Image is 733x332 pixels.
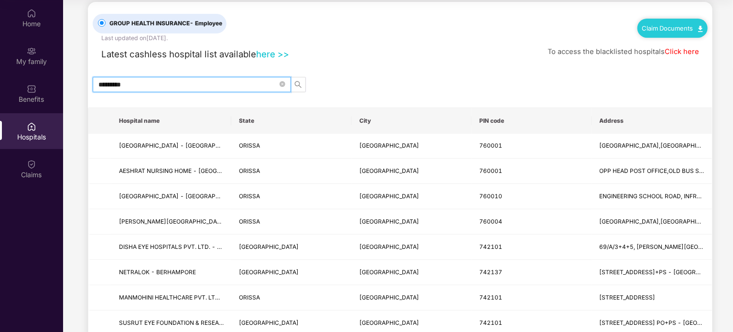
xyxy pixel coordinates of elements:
[101,49,256,59] span: Latest cashless hospital list available
[256,49,289,59] a: here >>
[239,268,299,276] span: [GEOGRAPHIC_DATA]
[698,26,703,32] img: svg+xml;base64,PHN2ZyB4bWxucz0iaHR0cDovL3d3dy53My5vcmcvMjAwMC9zdmciIHdpZHRoPSIxMC40IiBoZWlnaHQ9Ij...
[359,167,419,174] span: [GEOGRAPHIC_DATA]
[352,209,472,235] td: BERHAMPUR
[600,294,656,301] span: [STREET_ADDRESS]
[239,218,260,225] span: ORISSA
[111,159,231,184] td: AESHRAT NURSING HOME - BERHAMPORE
[239,167,260,174] span: ORISSA
[119,167,258,174] span: AESHRAT NURSING HOME - [GEOGRAPHIC_DATA]
[231,209,351,235] td: ORISSA
[359,243,419,250] span: [GEOGRAPHIC_DATA]
[352,159,472,184] td: BERHAMPUR
[592,209,712,235] td: Aurobindo Nagar 1st lane,Near Kali Mandir,New Bus Stand Road,
[352,108,472,134] th: City
[352,285,472,311] td: BERHAMPUR
[479,218,502,225] span: 760004
[359,218,419,225] span: [GEOGRAPHIC_DATA]
[111,235,231,260] td: DISHA EYE HOSPITALS PVT. LTD. - BERHAMPORE
[479,319,502,326] span: 742101
[111,285,231,311] td: MANMOHINI HEALTHCARE PVT. LTD.-BERHAMPORE
[479,243,502,250] span: 742101
[111,184,231,209] td: ASHUTOSH HOSPITAL - BERHAMPORE
[111,108,231,134] th: Hospital name
[479,167,502,174] span: 760001
[231,235,351,260] td: WEST BENGAL
[101,33,168,43] div: Last updated on [DATE] .
[352,184,472,209] td: BERHAMPUR
[119,117,224,125] span: Hospital name
[359,294,419,301] span: [GEOGRAPHIC_DATA]
[479,142,502,149] span: 760001
[119,294,284,301] span: MANMOHINI HEALTHCARE PVT. LTD.-[GEOGRAPHIC_DATA]
[111,209,231,235] td: SAIRAM HOSPITAL - Berhampur
[231,184,351,209] td: ORISSA
[27,9,36,18] img: svg+xml;base64,PHN2ZyBpZD0iSG9tZSIgeG1sbnM9Imh0dHA6Ly93d3cudzMub3JnLzIwMDAvc3ZnIiB3aWR0aD0iMjAiIG...
[111,134,231,159] td: RUBY EYE HOSPITAL - BERHAMPORE
[352,235,472,260] td: BERHAMPUR
[600,167,715,174] span: OPP HEAD POST OFFICE,OLD BUS STAND
[280,80,285,89] span: close-circle
[592,108,712,134] th: Address
[119,268,196,276] span: NETRALOK - BERHAMPORE
[472,108,592,134] th: PIN code
[111,260,231,285] td: NETRALOK - BERHAMPORE
[479,193,502,200] span: 760010
[592,134,712,159] td: SUSHRUTA NAGAR,GOBIND BIHAR,M G ROAD,
[291,77,306,92] button: search
[119,193,245,200] span: [GEOGRAPHIC_DATA] - [GEOGRAPHIC_DATA]
[27,160,36,169] img: svg+xml;base64,PHN2ZyBpZD0iQ2xhaW0iIHhtbG5zPSJodHRwOi8vd3d3LnczLm9yZy8yMDAwL3N2ZyIgd2lkdGg9IjIwIi...
[231,285,351,311] td: ORISSA
[231,159,351,184] td: ORISSA
[359,319,419,326] span: [GEOGRAPHIC_DATA]
[190,20,222,27] span: - Employee
[592,235,712,260] td: 69/A/3+4+5, R.N. TAGORE ROAD, LALDIGHI PLAZA, LALDIGHI, P.O. BERHAMPORE, MURSHIDABAD, PIN - 742101
[642,24,703,32] a: Claim Documents
[592,260,712,285] td: 12/A/30 , NARAYAN DHAR PAR , JAIL ROAD, PO+PS - KANDI , BERHAMPUR
[280,81,285,87] span: close-circle
[27,46,36,56] img: svg+xml;base64,PHN2ZyB3aWR0aD0iMjAiIGhlaWdodD0iMjAiIHZpZXdCb3g9IjAgMCAyMCAyMCIgZmlsbD0ibm9uZSIgeG...
[231,260,351,285] td: WEST BENGAL
[239,243,299,250] span: [GEOGRAPHIC_DATA]
[352,260,472,285] td: BERHAMPUR
[119,243,277,250] span: DISHA EYE HOSPITALS PVT. LTD. - [GEOGRAPHIC_DATA]
[119,218,292,225] span: [PERSON_NAME][GEOGRAPHIC_DATA] - [GEOGRAPHIC_DATA]
[291,81,305,88] span: search
[592,184,712,209] td: ENGINEERING SCHOOL ROAD, INFRONT OF DEPAUL SCHOOL
[119,142,245,149] span: [GEOGRAPHIC_DATA] - [GEOGRAPHIC_DATA]
[231,134,351,159] td: ORISSA
[27,84,36,94] img: svg+xml;base64,PHN2ZyBpZD0iQmVuZWZpdHMiIHhtbG5zPSJodHRwOi8vd3d3LnczLm9yZy8yMDAwL3N2ZyIgd2lkdGg9Ij...
[548,47,665,56] span: To access the blacklisted hospitals
[239,193,260,200] span: ORISSA
[479,294,502,301] span: 742101
[119,319,322,326] span: SUSRUT EYE FOUNDATION & RESEARCH CENTRE - [GEOGRAPHIC_DATA]
[600,117,704,125] span: Address
[359,142,419,149] span: [GEOGRAPHIC_DATA]
[352,134,472,159] td: BERHAMPUR
[231,108,351,134] th: State
[665,47,699,56] a: Click here
[359,193,419,200] span: [GEOGRAPHIC_DATA]
[239,319,299,326] span: [GEOGRAPHIC_DATA]
[27,122,36,131] img: svg+xml;base64,PHN2ZyBpZD0iSG9zcGl0YWxzIiB4bWxucz0iaHR0cDovL3d3dy53My5vcmcvMjAwMC9zdmciIHdpZHRoPS...
[106,19,226,28] span: GROUP HEALTH INSURANCE
[359,268,419,276] span: [GEOGRAPHIC_DATA]
[239,142,260,149] span: ORISSA
[592,285,712,311] td: 24/A/B/15 KALIKAPUR ROAD, SHILPATALUK
[479,268,502,276] span: 742137
[239,294,260,301] span: ORISSA
[592,159,712,184] td: OPP HEAD POST OFFICE,OLD BUS STAND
